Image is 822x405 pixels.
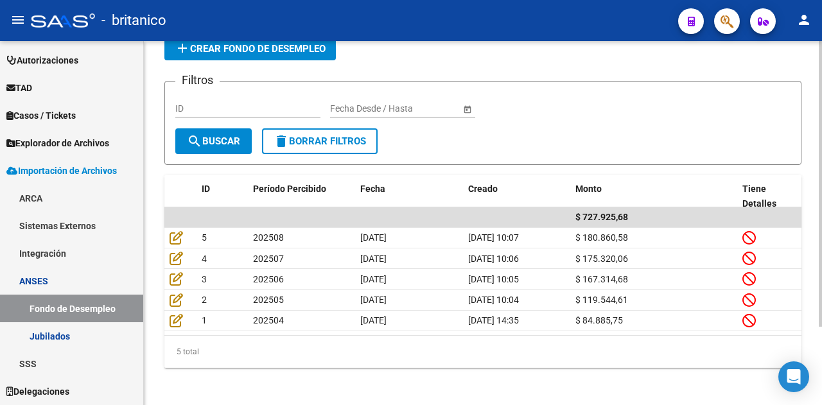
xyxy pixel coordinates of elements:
[360,184,385,194] span: Fecha
[570,175,737,218] datatable-header-cell: Monto
[175,128,252,154] button: Buscar
[202,254,207,264] span: 4
[187,134,202,149] mat-icon: search
[253,315,284,325] span: 202504
[248,175,355,218] datatable-header-cell: Período Percibido
[355,175,462,218] datatable-header-cell: Fecha
[202,315,207,325] span: 1
[253,184,326,194] span: Período Percibido
[468,315,519,325] span: [DATE] 14:35
[360,274,387,284] span: [DATE]
[6,384,69,399] span: Delegaciones
[6,81,32,95] span: TAD
[575,184,602,194] span: Monto
[468,184,498,194] span: Creado
[388,103,451,114] input: Fecha fin
[575,254,628,264] span: $ 175.320,06
[274,135,366,147] span: Borrar Filtros
[360,295,387,305] span: [DATE]
[796,12,812,28] mat-icon: person
[253,254,284,264] span: 202507
[737,175,801,218] datatable-header-cell: Tiene Detalles
[175,40,190,56] mat-icon: add
[175,71,220,89] h3: Filtros
[164,336,801,368] div: 5 total
[6,53,78,67] span: Autorizaciones
[742,184,776,209] span: Tiene Detalles
[197,175,248,218] datatable-header-cell: ID
[175,43,326,55] span: Crear Fondo de Desempleo
[6,136,109,150] span: Explorador de Archivos
[262,128,378,154] button: Borrar Filtros
[575,274,628,284] span: $ 167.314,68
[468,274,519,284] span: [DATE] 10:05
[253,232,284,243] span: 202508
[360,232,387,243] span: [DATE]
[6,164,117,178] span: Importación de Archivos
[202,274,207,284] span: 3
[202,184,210,194] span: ID
[360,254,387,264] span: [DATE]
[101,6,166,35] span: - britanico
[10,12,26,28] mat-icon: menu
[187,135,240,147] span: Buscar
[468,254,519,264] span: [DATE] 10:06
[202,232,207,243] span: 5
[463,175,570,218] datatable-header-cell: Creado
[330,103,377,114] input: Fecha inicio
[164,37,336,60] button: Crear Fondo de Desempleo
[460,102,474,116] button: Open calendar
[575,232,628,243] span: $ 180.860,58
[468,295,519,305] span: [DATE] 10:04
[468,232,519,243] span: [DATE] 10:07
[6,108,76,123] span: Casos / Tickets
[778,361,809,392] div: Open Intercom Messenger
[360,315,387,325] span: [DATE]
[575,315,623,325] span: $ 84.885,75
[253,295,284,305] span: 202505
[274,134,289,149] mat-icon: delete
[575,212,628,222] span: $ 727.925,68
[253,274,284,284] span: 202506
[575,295,628,305] span: $ 119.544,61
[202,295,207,305] span: 2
